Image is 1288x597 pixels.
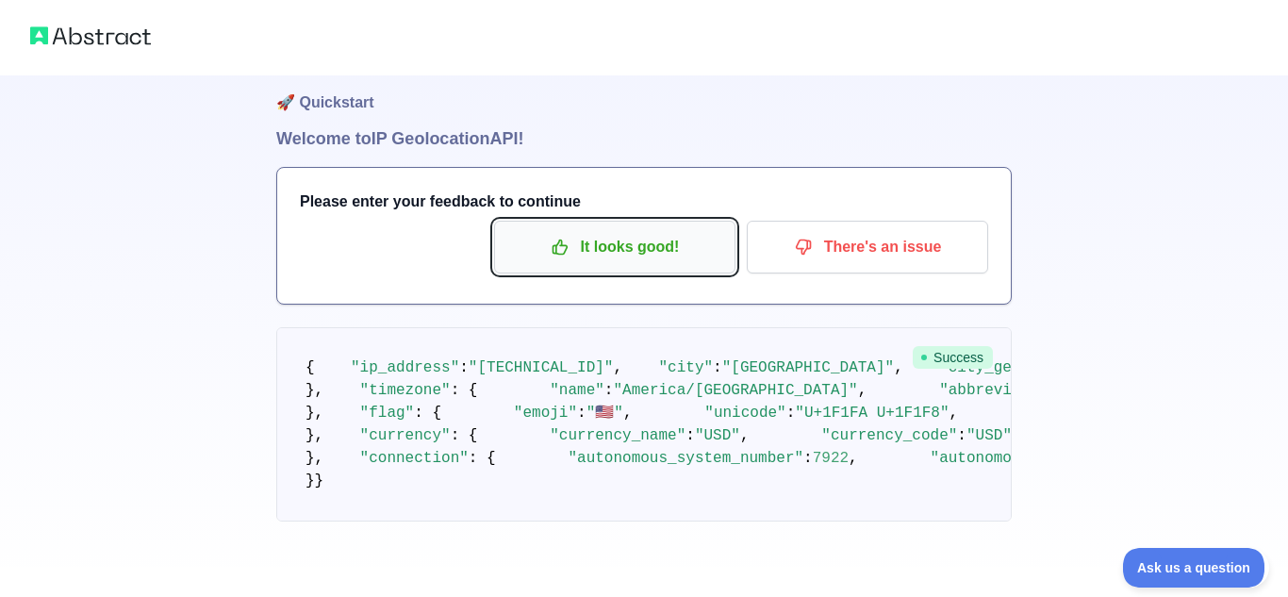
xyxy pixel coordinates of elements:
[351,359,459,376] span: "ip_address"
[803,450,813,467] span: :
[494,221,735,274] button: It looks good!
[276,54,1012,125] h1: 🚀 Quickstart
[305,359,315,376] span: {
[939,382,1065,399] span: "abbreviation"
[613,359,622,376] span: ,
[550,382,604,399] span: "name"
[613,382,857,399] span: "America/[GEOGRAPHIC_DATA]"
[30,23,151,49] img: Abstract logo
[414,405,441,422] span: : {
[747,221,988,274] button: There's an issue
[469,359,614,376] span: "[TECHNICAL_ID]"
[508,231,721,263] p: It looks good!
[604,382,614,399] span: :
[360,427,451,444] span: "currency"
[300,191,988,213] h3: Please enter your feedback to continue
[623,405,633,422] span: ,
[795,405,949,422] span: "U+1F1FA U+1F1F8"
[360,405,415,422] span: "flag"
[514,405,577,422] span: "emoji"
[913,346,993,369] span: Success
[966,427,1012,444] span: "USD"
[469,450,496,467] span: : {
[713,359,722,376] span: :
[658,359,713,376] span: "city"
[786,405,796,422] span: :
[821,427,957,444] span: "currency_code"
[931,450,1220,467] span: "autonomous_system_organization"
[360,382,451,399] span: "timezone"
[704,405,785,422] span: "unicode"
[1123,548,1269,588] iframe: Toggle Customer Support
[858,382,867,399] span: ,
[722,359,894,376] span: "[GEOGRAPHIC_DATA]"
[586,405,623,422] span: "🇺🇸"
[740,427,750,444] span: ,
[761,231,974,263] p: There's an issue
[685,427,695,444] span: :
[813,450,849,467] span: 7922
[577,405,586,422] span: :
[451,382,478,399] span: : {
[849,450,858,467] span: ,
[360,450,469,467] span: "connection"
[568,450,803,467] span: "autonomous_system_number"
[451,427,478,444] span: : {
[894,359,903,376] span: ,
[550,427,685,444] span: "currency_name"
[957,427,966,444] span: :
[276,125,1012,152] h1: Welcome to IP Geolocation API!
[695,427,740,444] span: "USD"
[459,359,469,376] span: :
[949,405,959,422] span: ,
